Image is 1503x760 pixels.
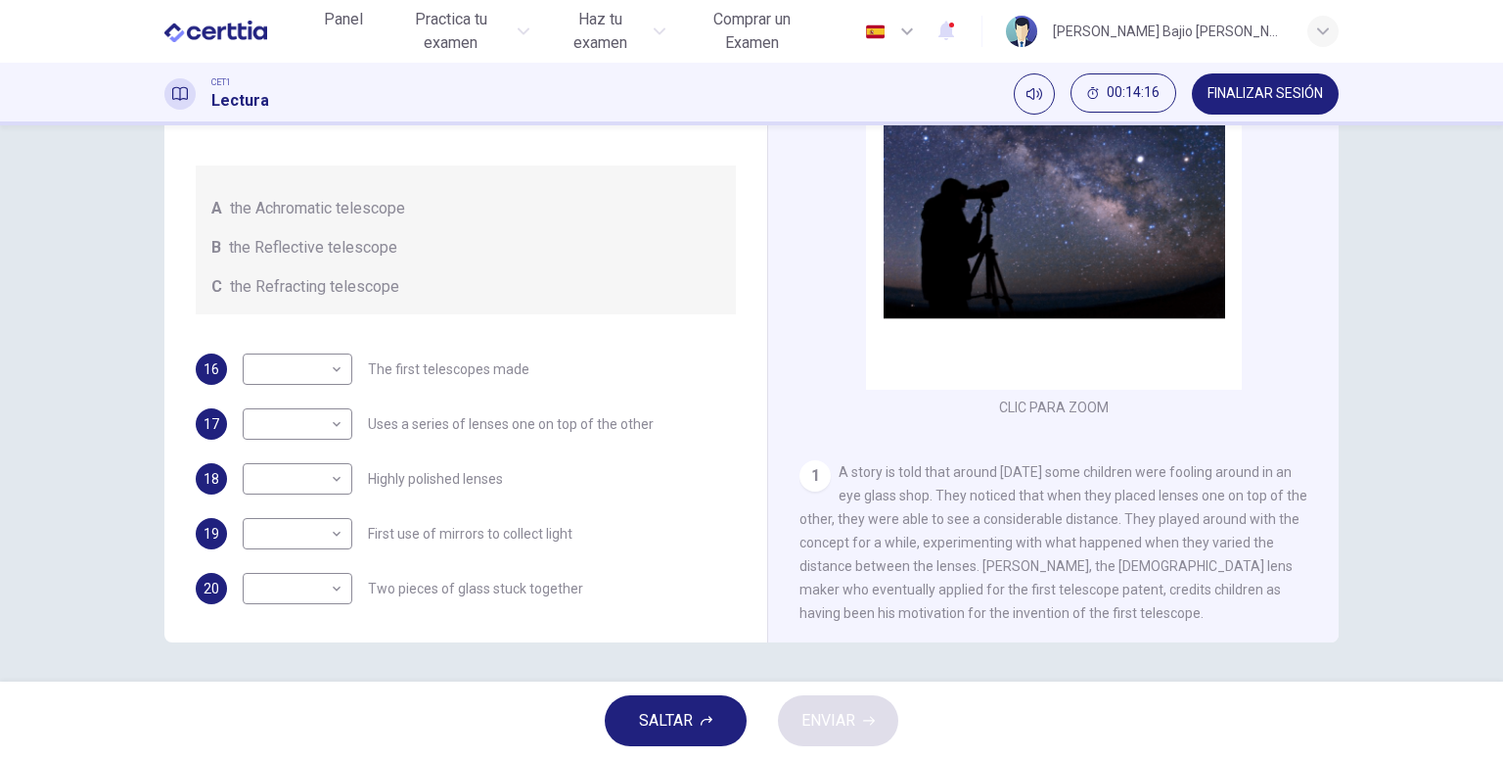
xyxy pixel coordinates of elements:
[164,12,267,51] img: CERTTIA logo
[368,582,583,595] span: Two pieces of glass stuck together
[211,197,222,220] span: A
[324,8,363,31] span: Panel
[368,362,529,376] span: The first telescopes made
[204,472,219,486] span: 18
[1070,73,1176,115] div: Ocultar
[368,527,572,541] span: First use of mirrors to collect light
[605,695,747,746] button: SALTAR
[639,707,693,735] span: SALTAR
[230,197,405,220] span: the Achromatic telescope
[211,89,269,113] h1: Lectura
[799,460,831,492] div: 1
[681,2,824,61] button: Comprar un Examen
[1070,73,1176,113] button: 00:14:16
[204,417,219,431] span: 17
[1053,20,1284,43] div: [PERSON_NAME] Bajio [PERSON_NAME]
[164,12,312,51] a: CERTTIA logo
[204,527,219,541] span: 19
[230,275,399,299] span: the Refracting telescope
[863,24,888,39] img: es
[553,8,648,55] span: Haz tu examen
[1107,85,1160,101] span: 00:14:16
[312,2,375,37] button: Panel
[312,2,375,61] a: Panel
[211,75,231,89] span: CET1
[1006,16,1037,47] img: Profile picture
[368,417,654,431] span: Uses a series of lenses one on top of the other
[799,464,1307,621] span: A story is told that around [DATE] some children were fooling around in an eye glass shop. They n...
[204,582,219,595] span: 20
[545,2,673,61] button: Haz tu examen
[689,8,816,55] span: Comprar un Examen
[1192,73,1339,115] button: FINALIZAR SESIÓN
[211,275,222,299] span: C
[368,472,503,486] span: Highly polished lenses
[383,2,537,61] button: Practica tu examen
[204,362,219,376] span: 16
[1207,86,1323,102] span: FINALIZAR SESIÓN
[390,8,512,55] span: Practica tu examen
[211,236,221,260] span: B
[229,236,397,260] span: the Reflective telescope
[1014,73,1055,115] div: Silenciar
